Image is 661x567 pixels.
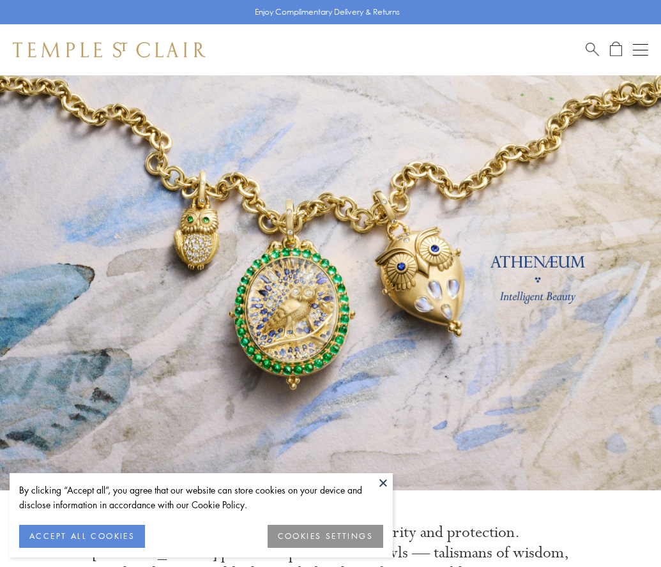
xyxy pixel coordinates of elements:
[610,42,622,57] a: Open Shopping Bag
[255,6,400,19] p: Enjoy Complimentary Delivery & Returns
[19,525,145,548] button: ACCEPT ALL COOKIES
[586,42,599,57] a: Search
[633,42,648,57] button: Open navigation
[13,42,206,57] img: Temple St. Clair
[268,525,383,548] button: COOKIES SETTINGS
[19,483,383,512] div: By clicking “Accept all”, you agree that our website can store cookies on your device and disclos...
